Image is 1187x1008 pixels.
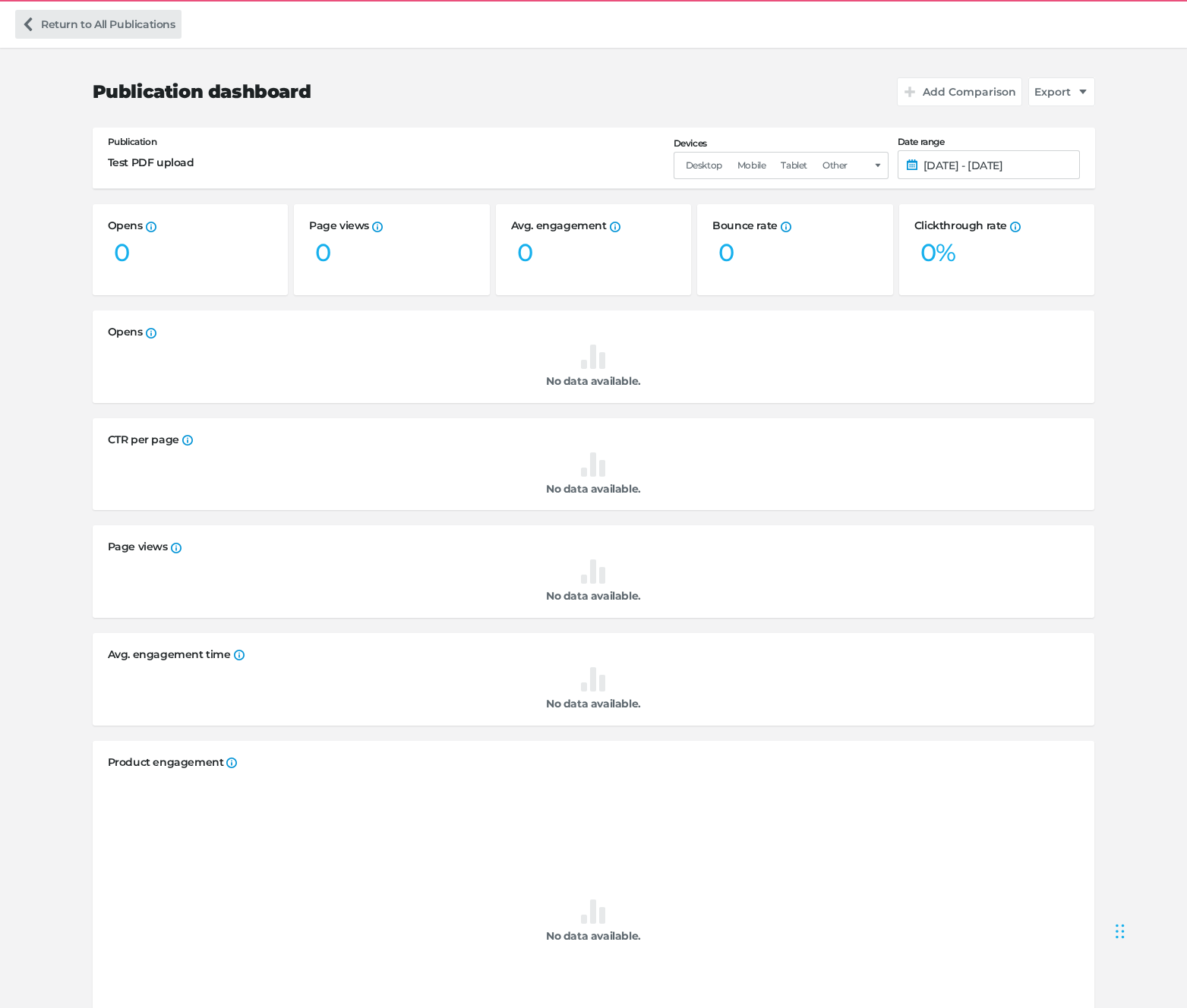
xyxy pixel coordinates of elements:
[108,137,157,147] label: Publication
[309,219,475,232] h2: Page views
[114,238,130,267] div: 0
[108,648,1080,661] h2: Avg. engagement time
[897,77,1022,106] button: Add Comparison
[546,483,641,496] span: No data available.
[546,698,641,710] span: No data available.
[108,433,1080,446] h2: CTR per page
[898,137,1080,147] label: Date range
[93,81,311,103] h2: Publication dashboard
[108,540,1080,553] h2: Page views
[546,375,641,388] span: No data available.
[108,756,1080,769] h2: Product engagement
[1028,77,1095,106] button: Export
[108,156,194,169] span: Test PDF upload
[546,930,641,943] span: No data available.
[1111,893,1187,966] iframe: Chat Widget
[737,160,766,171] span: Mobile
[15,10,182,39] a: Return to All Publications
[914,219,1080,232] h2: Clickthrough rate
[712,219,878,232] h2: Bounce rate
[511,219,677,232] h2: Avg. engagement
[108,219,273,232] h2: Opens
[315,238,331,267] div: 0
[920,238,956,267] div: 0%
[923,159,1071,170] span: [DATE] - [DATE]
[674,138,889,149] label: Devices
[781,160,807,171] span: Tablet
[686,160,722,171] span: Desktop
[546,590,641,603] span: No data available.
[1116,909,1125,954] div: Drag
[822,160,848,171] span: Other
[517,238,533,267] div: 0
[718,238,734,267] div: 0
[108,326,1080,339] h2: Opens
